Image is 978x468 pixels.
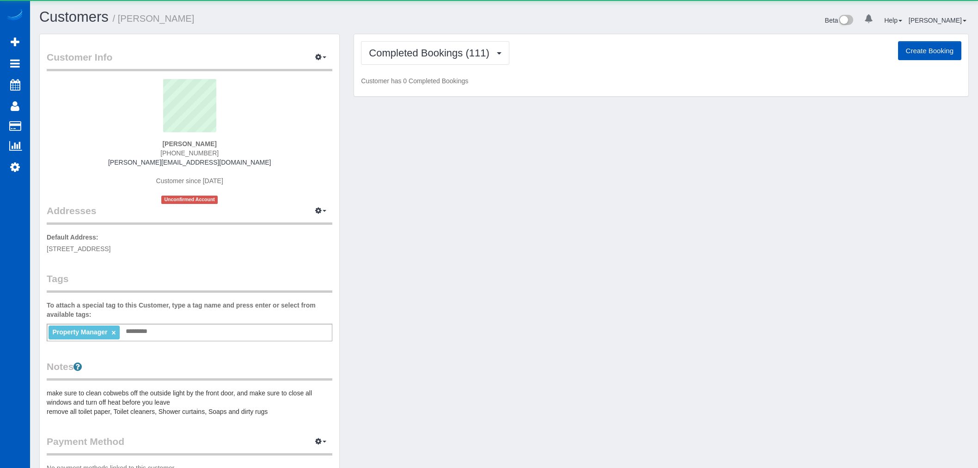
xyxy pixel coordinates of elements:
[6,9,24,22] img: Automaid Logo
[111,329,116,337] a: ×
[47,301,332,319] label: To attach a special tag to this Customer, type a tag name and press enter or select from availabl...
[161,196,218,203] span: Unconfirmed Account
[113,13,195,24] small: / [PERSON_NAME]
[361,76,961,86] p: Customer has 0 Completed Bookings
[108,159,271,166] a: [PERSON_NAME][EMAIL_ADDRESS][DOMAIN_NAME]
[160,149,219,157] span: [PHONE_NUMBER]
[898,41,961,61] button: Create Booking
[156,177,223,185] span: Customer since [DATE]
[162,140,216,148] strong: [PERSON_NAME]
[47,50,332,71] legend: Customer Info
[369,47,494,59] span: Completed Bookings (111)
[47,272,332,293] legend: Tags
[39,9,109,25] a: Customers
[47,233,98,242] label: Default Address:
[47,435,332,456] legend: Payment Method
[909,17,966,24] a: [PERSON_NAME]
[361,41,509,65] button: Completed Bookings (111)
[47,245,110,252] span: [STREET_ADDRESS]
[825,17,854,24] a: Beta
[52,328,107,336] span: Property Manager
[838,15,853,27] img: New interface
[47,360,332,381] legend: Notes
[884,17,902,24] a: Help
[47,388,332,416] pre: make sure to clean cobwebs off the outside light by the front door, and make sure to close all wi...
